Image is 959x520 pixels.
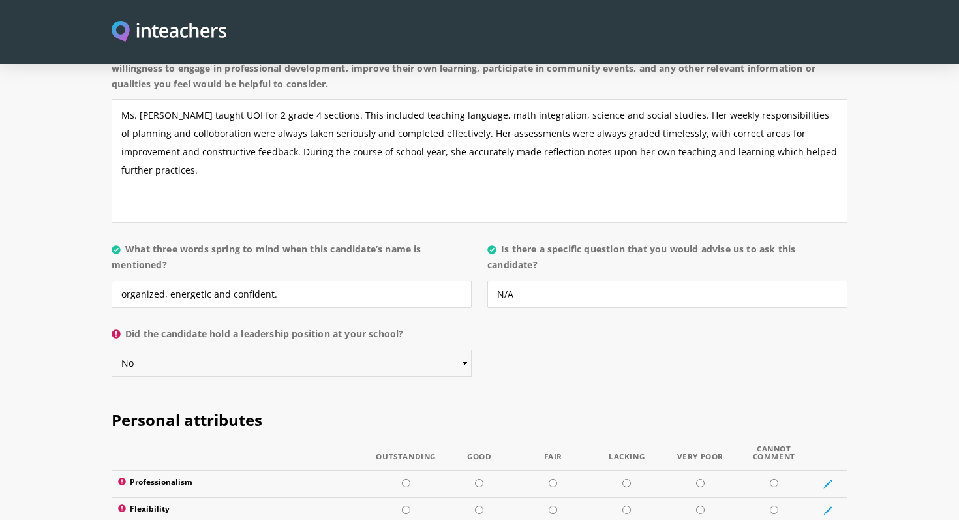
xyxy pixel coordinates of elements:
label: Flexibility [118,504,363,517]
th: Good [443,445,517,471]
label: Please use this section to add any supplementary information, including a summary of the candidat... [112,45,847,100]
span: Personal attributes [112,409,262,431]
label: Did the candidate hold a leadership position at your school? [112,326,472,350]
a: Visit this site's homepage [112,21,226,44]
th: Outstanding [369,445,443,471]
th: Very Poor [663,445,737,471]
label: Professionalism [118,478,363,491]
th: Fair [516,445,590,471]
img: Inteachers [112,21,226,44]
label: Is there a specific question that you would advise us to ask this candidate? [487,241,847,281]
th: Lacking [590,445,663,471]
th: Cannot Comment [737,445,811,471]
label: What three words spring to mind when this candidate’s name is mentioned? [112,241,472,281]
